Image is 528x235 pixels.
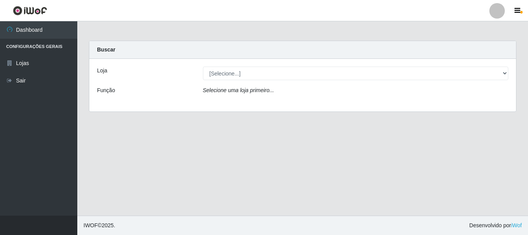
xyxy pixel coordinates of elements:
span: IWOF [83,222,98,228]
a: iWof [511,222,522,228]
i: Selecione uma loja primeiro... [203,87,274,93]
label: Loja [97,67,107,75]
label: Função [97,86,115,94]
strong: Buscar [97,46,115,53]
span: Desenvolvido por [469,221,522,230]
span: © 2025 . [83,221,115,230]
img: CoreUI Logo [13,6,47,15]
